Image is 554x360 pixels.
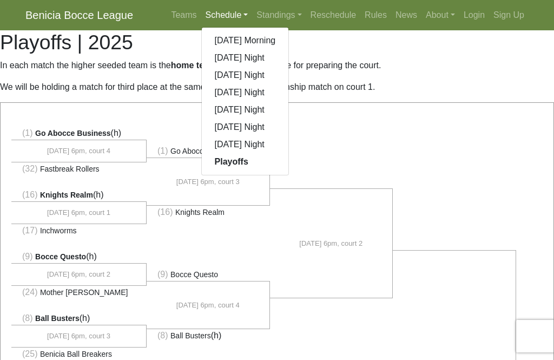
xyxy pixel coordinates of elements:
[11,312,147,325] li: (h)
[170,147,240,155] span: Go Abocce Business
[40,288,128,297] span: Mother [PERSON_NAME]
[170,331,211,340] span: Ball Busters
[299,238,362,249] span: [DATE] 6pm, court 2
[176,300,240,311] span: [DATE] 6pm, court 4
[11,188,147,202] li: (h)
[201,27,289,175] div: Schedule
[215,157,248,166] strong: Playoffs
[202,84,289,101] a: [DATE] Night
[157,146,168,155] span: (1)
[421,4,459,26] a: About
[47,331,110,342] span: [DATE] 6pm, court 3
[22,128,33,138] span: (1)
[391,4,421,26] a: News
[147,145,270,158] li: (h)
[170,270,218,279] span: Bocce Questo
[176,176,240,187] span: [DATE] 6pm, court 3
[157,331,168,340] span: (8)
[202,67,289,84] a: [DATE] Night
[22,226,37,235] span: (17)
[22,349,37,358] span: (25)
[22,190,37,199] span: (16)
[306,4,361,26] a: Reschedule
[175,208,225,217] span: Knights Realm
[35,129,111,138] span: Go Abocce Business
[147,329,270,342] li: (h)
[202,32,289,49] a: [DATE] Morning
[489,4,529,26] a: Sign Up
[201,4,253,26] a: Schedule
[47,269,110,280] span: [DATE] 6pm, court 2
[22,287,37,297] span: (24)
[202,119,289,136] a: [DATE] Night
[40,191,93,199] span: Knights Realm
[35,314,80,323] span: Ball Busters
[40,226,77,235] span: Inchworms
[25,4,133,26] a: Benicia Bocce League
[35,252,86,261] span: Bocce Questo
[47,146,110,156] span: [DATE] 6pm, court 4
[47,207,110,218] span: [DATE] 6pm, court 1
[459,4,489,26] a: Login
[22,252,33,261] span: (9)
[22,164,37,173] span: (32)
[22,313,33,323] span: (8)
[167,4,201,26] a: Teams
[360,4,391,26] a: Rules
[252,4,306,26] a: Standings
[40,165,100,173] span: Fastbreak Rollers
[157,270,168,279] span: (9)
[202,153,289,171] a: Playoffs
[11,127,147,140] li: (h)
[11,250,147,264] li: (h)
[202,136,289,153] a: [DATE] Night
[202,101,289,119] a: [DATE] Night
[202,49,289,67] a: [DATE] Night
[171,61,216,70] strong: home team
[40,350,112,358] span: Benicia Ball Breakers
[157,207,173,217] span: (16)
